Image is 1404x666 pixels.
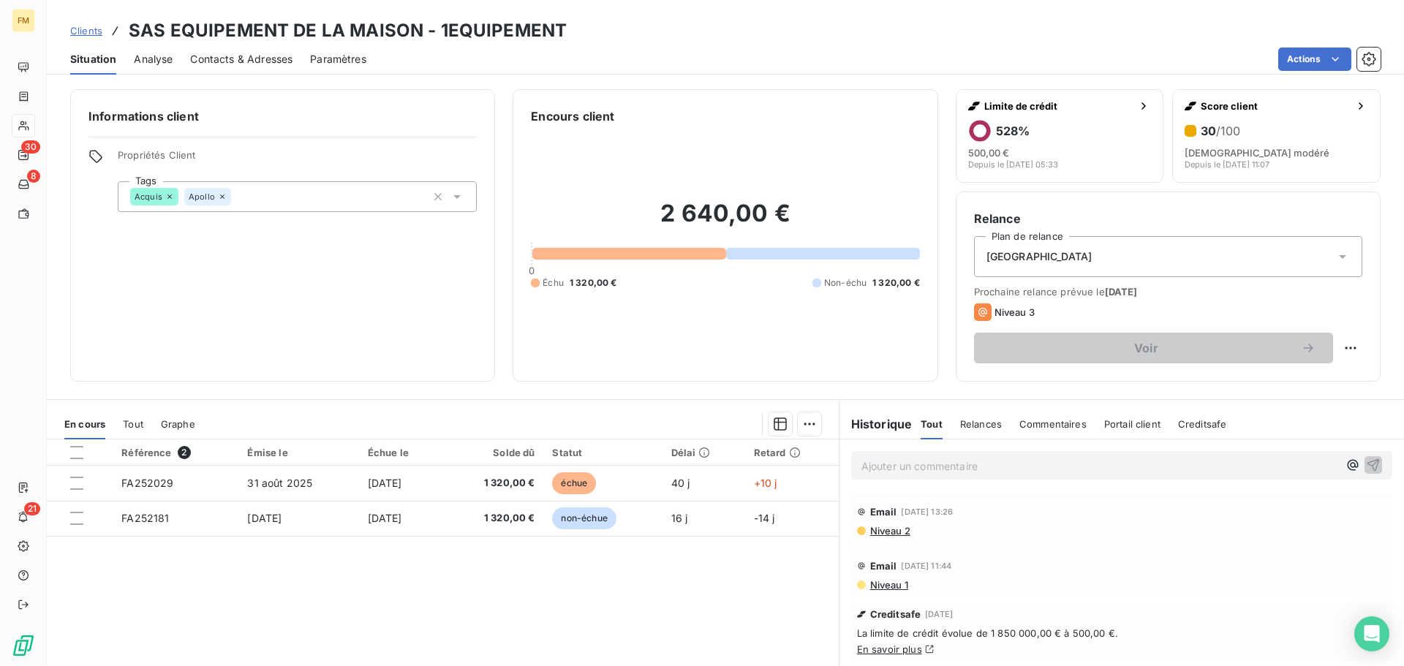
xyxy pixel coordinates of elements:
span: [DEMOGRAPHIC_DATA] modéré [1185,147,1329,159]
span: 1 320,00 € [453,476,535,491]
button: Score client30/100[DEMOGRAPHIC_DATA] modéréDepuis le [DATE] 11:07 [1172,89,1381,183]
span: Depuis le [DATE] 05:33 [968,160,1058,169]
span: Portail client [1104,418,1160,430]
span: 1 320,00 € [570,276,617,290]
span: Commentaires [1019,418,1087,430]
span: Email [870,506,897,518]
button: Limite de crédit528%500,00 €Depuis le [DATE] 05:33 [956,89,1164,183]
button: Actions [1278,48,1351,71]
a: En savoir plus [857,643,922,655]
h3: SAS EQUIPEMENT DE LA MAISON - 1EQUIPEMENT [129,18,567,44]
h6: Relance [974,210,1362,227]
span: Creditsafe [1178,418,1227,430]
span: Prochaine relance prévue le [974,286,1362,298]
span: Creditsafe [870,608,921,620]
span: Graphe [161,418,195,430]
span: 21 [24,502,40,515]
span: Score client [1201,100,1349,112]
h6: 528 % [996,124,1030,138]
span: FA252181 [121,512,169,524]
span: Voir [992,342,1301,354]
span: La limite de crédit évolue de 1 850 000,00 € à 500,00 €. [857,627,1386,639]
span: +10 j [754,477,777,489]
span: [DATE] [368,512,402,524]
div: FM [12,9,35,32]
span: FA252029 [121,477,173,489]
img: Logo LeanPay [12,634,35,657]
span: Paramètres [310,52,366,67]
h6: Historique [839,415,913,433]
span: Échu [543,276,564,290]
span: [DATE] [1105,286,1138,298]
span: [DATE] 13:26 [901,507,953,516]
h2: 2 640,00 € [531,199,919,243]
span: Niveau 3 [994,306,1035,318]
span: 500,00 € [968,147,1009,159]
span: Analyse [134,52,173,67]
div: Émise le [247,447,350,458]
div: Référence [121,446,230,459]
span: Depuis le [DATE] 11:07 [1185,160,1269,169]
span: Relances [960,418,1002,430]
span: 2 [178,446,191,459]
span: Acquis [135,192,162,201]
span: Tout [123,418,143,430]
span: [DATE] [925,610,953,618]
div: Délai [671,447,736,458]
span: En cours [64,418,105,430]
div: Open Intercom Messenger [1354,616,1389,651]
span: Tout [921,418,943,430]
div: Retard [754,447,830,458]
span: Contacts & Adresses [190,52,292,67]
span: -14 j [754,512,775,524]
span: 16 j [671,512,688,524]
span: échue [552,472,596,494]
span: [DATE] [247,512,282,524]
span: [GEOGRAPHIC_DATA] [986,249,1092,264]
input: Ajouter une valeur [231,190,243,203]
div: Solde dû [453,447,535,458]
span: 40 j [671,477,690,489]
div: Statut [552,447,653,458]
span: Propriétés Client [118,149,477,170]
span: Niveau 1 [869,579,908,591]
span: [DATE] [368,477,402,489]
span: non-échue [552,507,616,529]
span: Clients [70,25,102,37]
span: Non-échu [824,276,867,290]
span: Niveau 2 [869,525,910,537]
h6: Encours client [531,107,614,125]
h6: 30 [1201,124,1240,138]
span: Apollo [189,192,215,201]
span: 1 320,00 € [872,276,920,290]
span: 0 [529,265,535,276]
span: 30 [21,140,40,154]
span: /100 [1216,124,1240,138]
span: 8 [27,170,40,183]
button: Voir [974,333,1333,363]
span: 1 320,00 € [453,511,535,526]
span: Limite de crédit [984,100,1133,112]
span: 31 août 2025 [247,477,312,489]
h6: Informations client [88,107,477,125]
span: Situation [70,52,116,67]
div: Échue le [368,447,436,458]
a: Clients [70,23,102,38]
span: [DATE] 11:44 [901,561,951,570]
span: Email [870,560,897,572]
